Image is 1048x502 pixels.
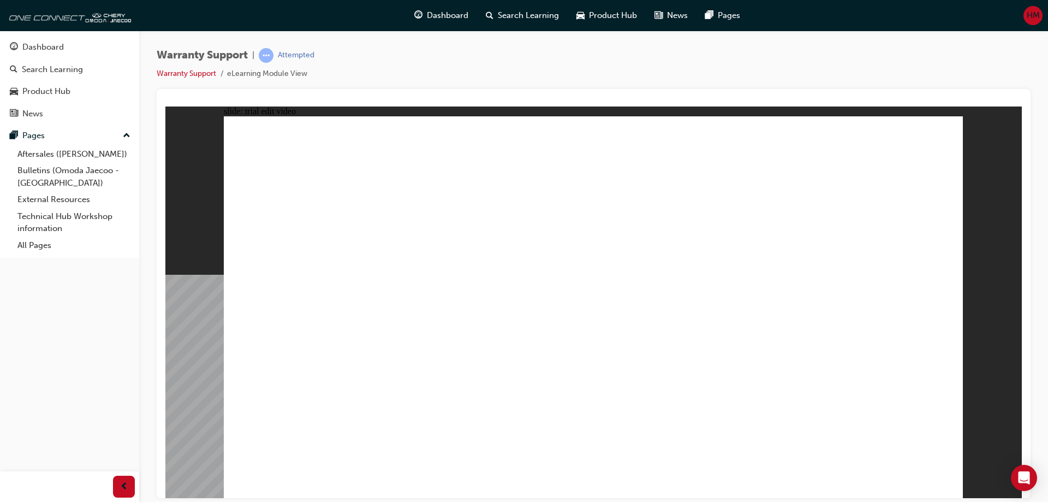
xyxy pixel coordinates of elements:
[10,65,17,75] span: search-icon
[486,9,493,22] span: search-icon
[22,63,83,76] div: Search Learning
[22,41,64,54] div: Dashboard
[568,4,646,27] a: car-iconProduct Hub
[705,9,713,22] span: pages-icon
[22,108,43,120] div: News
[477,4,568,27] a: search-iconSearch Learning
[646,4,696,27] a: news-iconNews
[4,60,135,80] a: Search Learning
[4,35,135,126] button: DashboardSearch LearningProduct HubNews
[13,237,135,254] a: All Pages
[10,109,18,119] span: news-icon
[406,4,477,27] a: guage-iconDashboard
[4,37,135,57] a: Dashboard
[4,126,135,146] button: Pages
[13,146,135,163] a: Aftersales ([PERSON_NAME])
[654,9,663,22] span: news-icon
[227,68,307,80] li: eLearning Module View
[259,48,273,63] span: learningRecordVerb_ATTEMPT-icon
[414,9,422,22] span: guage-icon
[278,50,314,61] div: Attempted
[10,43,18,52] span: guage-icon
[589,9,637,22] span: Product Hub
[1011,465,1037,491] div: Open Intercom Messenger
[10,87,18,97] span: car-icon
[576,9,585,22] span: car-icon
[667,9,688,22] span: News
[4,104,135,124] a: News
[13,162,135,191] a: Bulletins (Omoda Jaecoo - [GEOGRAPHIC_DATA])
[1027,9,1040,22] span: HM
[22,129,45,142] div: Pages
[157,69,216,78] a: Warranty Support
[157,49,248,62] span: Warranty Support
[1023,6,1043,25] button: HM
[696,4,749,27] a: pages-iconPages
[252,49,254,62] span: |
[10,131,18,141] span: pages-icon
[120,480,128,494] span: prev-icon
[718,9,740,22] span: Pages
[123,129,130,143] span: up-icon
[4,81,135,102] a: Product Hub
[13,208,135,237] a: Technical Hub Workshop information
[22,85,70,98] div: Product Hub
[427,9,468,22] span: Dashboard
[13,191,135,208] a: External Resources
[5,4,131,26] img: oneconnect
[498,9,559,22] span: Search Learning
